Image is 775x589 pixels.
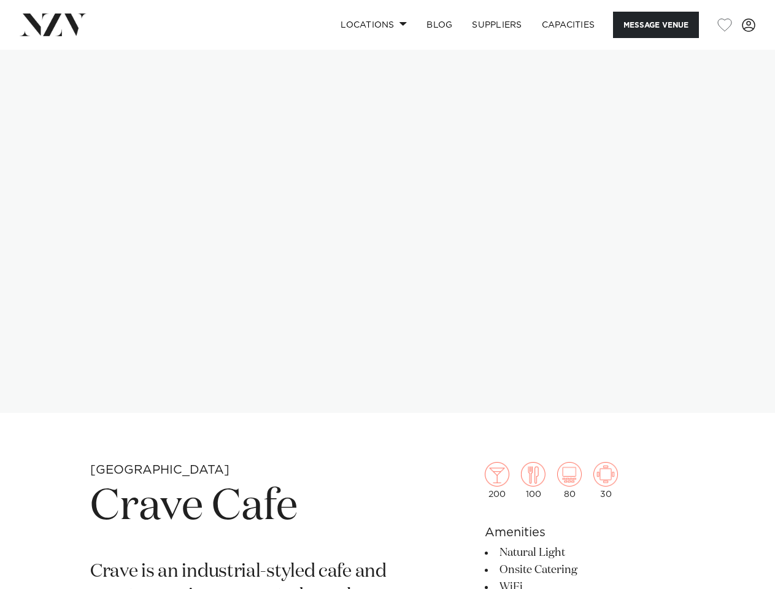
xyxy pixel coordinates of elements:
li: Onsite Catering [485,561,685,579]
h1: Crave Cafe [90,479,398,536]
small: [GEOGRAPHIC_DATA] [90,464,229,476]
div: 30 [593,462,618,499]
div: 100 [521,462,546,499]
a: Locations [331,12,417,38]
button: Message Venue [613,12,699,38]
li: Natural Light [485,544,685,561]
div: 80 [557,462,582,499]
img: cocktail.png [485,462,509,487]
img: dining.png [521,462,546,487]
h6: Amenities [485,523,685,542]
img: meeting.png [593,462,618,487]
img: theatre.png [557,462,582,487]
a: Capacities [532,12,605,38]
a: SUPPLIERS [462,12,531,38]
img: nzv-logo.png [20,13,87,36]
a: BLOG [417,12,462,38]
div: 200 [485,462,509,499]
